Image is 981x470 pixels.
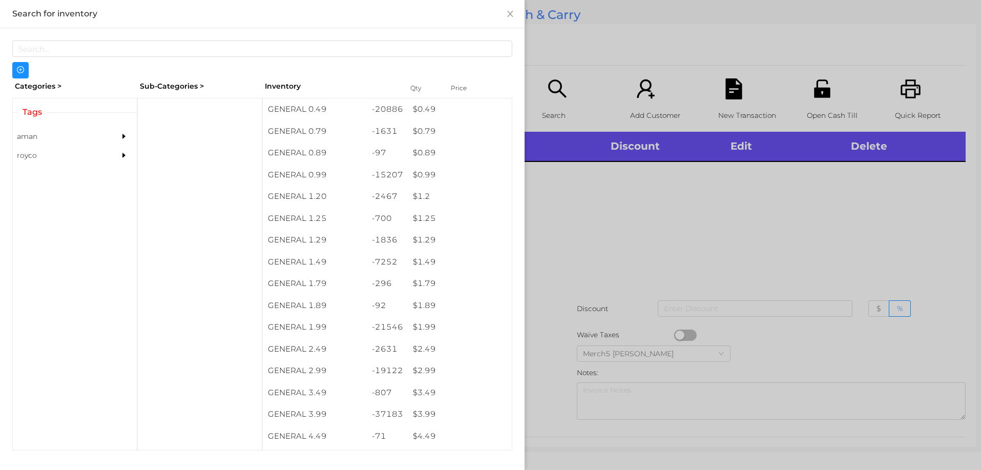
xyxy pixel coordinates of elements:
[408,338,512,360] div: $ 2.49
[12,8,512,19] div: Search for inventory
[120,152,128,159] i: icon: caret-right
[263,164,367,186] div: GENERAL 0.99
[263,208,367,230] div: GENERAL 1.25
[367,208,408,230] div: -700
[408,295,512,317] div: $ 1.89
[263,120,367,142] div: GENERAL 0.79
[448,81,489,95] div: Price
[17,106,47,118] span: Tags
[263,98,367,120] div: GENERAL 0.49
[408,273,512,295] div: $ 1.79
[367,120,408,142] div: -1631
[367,273,408,295] div: -296
[408,98,512,120] div: $ 0.49
[408,142,512,164] div: $ 0.89
[408,208,512,230] div: $ 1.25
[263,382,367,404] div: GENERAL 3.49
[367,295,408,317] div: -92
[13,127,106,146] div: aman
[263,338,367,360] div: GENERAL 2.49
[408,403,512,425] div: $ 3.99
[137,78,262,94] div: Sub-Categories >
[367,142,408,164] div: -97
[12,78,137,94] div: Categories >
[367,186,408,208] div: -2467
[408,425,512,447] div: $ 4.49
[263,142,367,164] div: GENERAL 0.89
[263,316,367,338] div: GENERAL 1.99
[263,295,367,317] div: GENERAL 1.89
[408,81,439,95] div: Qty
[263,186,367,208] div: GENERAL 1.20
[408,164,512,186] div: $ 0.99
[367,316,408,338] div: -21546
[263,273,367,295] div: GENERAL 1.79
[367,164,408,186] div: -15207
[263,251,367,273] div: GENERAL 1.49
[408,382,512,404] div: $ 3.49
[263,229,367,251] div: GENERAL 1.29
[367,338,408,360] div: -2631
[263,425,367,447] div: GENERAL 4.49
[408,447,512,469] div: $ 4.99
[408,360,512,382] div: $ 2.99
[12,40,512,57] input: Search...
[408,229,512,251] div: $ 1.29
[120,133,128,140] i: icon: caret-right
[367,382,408,404] div: -807
[263,403,367,425] div: GENERAL 3.99
[263,447,367,469] div: GENERAL 4.99
[263,360,367,382] div: GENERAL 2.99
[506,10,514,18] i: icon: close
[12,62,29,78] button: icon: plus-circle
[367,98,408,120] div: -20886
[367,403,408,425] div: -37183
[408,186,512,208] div: $ 1.2
[367,360,408,382] div: -19122
[13,146,106,165] div: royco
[265,81,398,92] div: Inventory
[408,316,512,338] div: $ 1.99
[408,120,512,142] div: $ 0.79
[367,229,408,251] div: -1836
[367,251,408,273] div: -7252
[408,251,512,273] div: $ 1.49
[367,425,408,447] div: -71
